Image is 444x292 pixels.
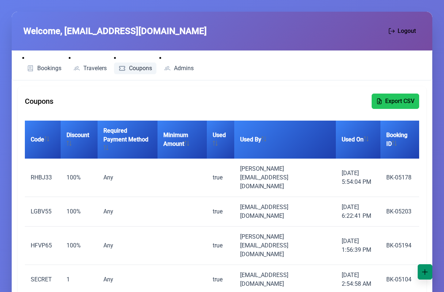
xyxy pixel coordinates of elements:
[234,159,336,197] td: [PERSON_NAME][EMAIL_ADDRESS][DOMAIN_NAME]
[69,54,111,74] li: Travelers
[380,227,419,265] td: BK-05194
[207,227,234,265] td: true
[398,27,416,35] span: Logout
[22,54,66,74] li: Bookings
[207,197,234,227] td: true
[114,62,156,74] a: Coupons
[129,65,152,71] span: Coupons
[380,197,419,227] td: BK-05203
[25,227,61,265] td: HFVP65
[159,54,198,74] li: Admins
[380,121,419,159] th: Booking ID
[61,197,98,227] td: 100%
[25,159,61,197] td: RHBJ33
[114,54,156,74] li: Coupons
[336,227,381,265] td: [DATE] 1:56:39 PM
[22,62,66,74] a: Bookings
[234,227,336,265] td: [PERSON_NAME][EMAIL_ADDRESS][DOMAIN_NAME]
[25,121,61,159] th: Code
[385,97,414,106] span: Export CSV
[98,197,158,227] td: Any
[207,159,234,197] td: true
[61,227,98,265] td: 100%
[25,197,61,227] td: LGBV55
[336,159,381,197] td: [DATE] 5:54:04 PM
[98,159,158,197] td: Any
[37,65,61,71] span: Bookings
[336,121,381,159] th: Used On
[158,121,207,159] th: Minimum Amount
[83,65,107,71] span: Travelers
[174,65,194,71] span: Admins
[61,159,98,197] td: 100%
[336,197,381,227] td: [DATE] 6:22:41 PM
[234,121,336,159] th: Used By
[69,62,111,74] a: Travelers
[159,62,198,74] a: Admins
[98,227,158,265] td: Any
[25,96,53,107] span: Coupons
[380,159,419,197] td: BK-05178
[372,94,419,109] button: Export CSV
[61,121,98,159] th: Discount
[23,24,207,38] span: Welcome, [EMAIL_ADDRESS][DOMAIN_NAME]
[384,23,421,39] button: Logout
[234,197,336,227] td: [EMAIL_ADDRESS][DOMAIN_NAME]
[207,121,234,159] th: Used
[98,121,158,159] th: Required Payment Method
